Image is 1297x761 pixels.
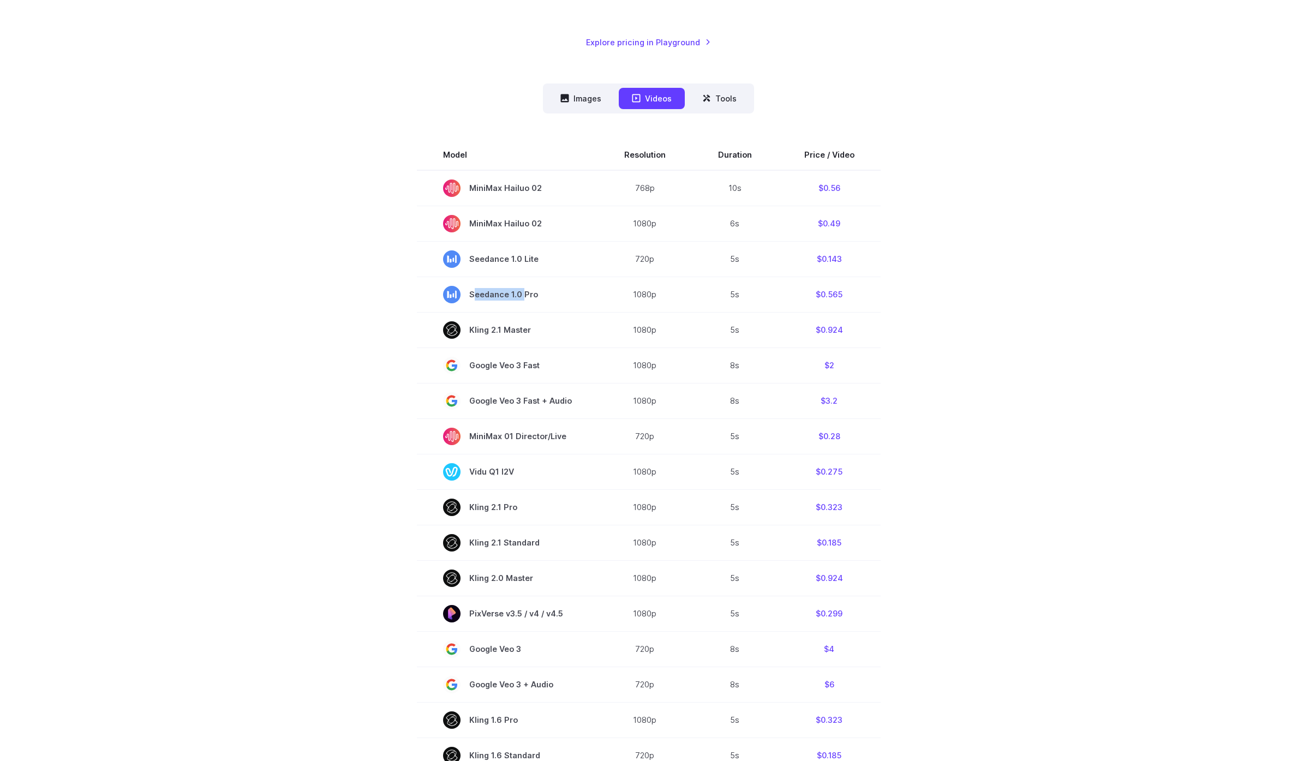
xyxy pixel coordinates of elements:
td: $0.323 [778,489,881,525]
td: $0.143 [778,241,881,277]
td: 720p [598,241,692,277]
td: 5s [692,489,778,525]
td: 8s [692,347,778,383]
td: 1080p [598,560,692,596]
td: $0.565 [778,277,881,312]
td: 5s [692,312,778,347]
td: 5s [692,525,778,560]
th: Price / Video [778,140,881,170]
span: MiniMax Hailuo 02 [443,215,572,232]
td: 5s [692,454,778,489]
td: $6 [778,667,881,702]
td: $0.299 [778,596,881,631]
span: Kling 2.1 Master [443,321,572,339]
button: Tools [689,88,750,109]
td: $0.185 [778,525,881,560]
td: 1080p [598,277,692,312]
td: 1080p [598,596,692,631]
span: MiniMax 01 Director/Live [443,428,572,445]
td: 720p [598,631,692,667]
span: Kling 2.1 Standard [443,534,572,552]
td: $0.28 [778,418,881,454]
button: Videos [619,88,685,109]
td: 1080p [598,206,692,241]
td: 5s [692,702,778,738]
button: Images [547,88,614,109]
td: 720p [598,418,692,454]
td: 1080p [598,383,692,418]
td: $4 [778,631,881,667]
td: 1080p [598,347,692,383]
span: Google Veo 3 Fast + Audio [443,392,572,410]
td: 8s [692,631,778,667]
td: $3.2 [778,383,881,418]
td: $0.924 [778,312,881,347]
td: $2 [778,347,881,383]
td: 1080p [598,489,692,525]
span: Google Veo 3 Fast [443,357,572,374]
td: 5s [692,241,778,277]
td: 1080p [598,525,692,560]
td: $0.924 [778,560,881,596]
span: Kling 1.6 Pro [443,711,572,729]
td: 5s [692,560,778,596]
span: Kling 2.0 Master [443,570,572,587]
td: 8s [692,667,778,702]
span: Google Veo 3 + Audio [443,676,572,693]
span: Seedance 1.0 Pro [443,286,572,303]
td: $0.56 [778,170,881,206]
td: 768p [598,170,692,206]
span: Vidu Q1 I2V [443,463,572,481]
a: Explore pricing in Playground [586,36,711,49]
td: 5s [692,418,778,454]
td: 720p [598,667,692,702]
span: Seedance 1.0 Lite [443,250,572,268]
td: 6s [692,206,778,241]
td: 10s [692,170,778,206]
td: 5s [692,277,778,312]
th: Model [417,140,598,170]
td: 1080p [598,454,692,489]
span: Kling 2.1 Pro [443,499,572,516]
th: Duration [692,140,778,170]
td: $0.275 [778,454,881,489]
span: PixVerse v3.5 / v4 / v4.5 [443,605,572,622]
td: $0.323 [778,702,881,738]
td: 1080p [598,312,692,347]
th: Resolution [598,140,692,170]
td: 1080p [598,702,692,738]
span: Google Veo 3 [443,640,572,658]
td: 5s [692,596,778,631]
span: MiniMax Hailuo 02 [443,179,572,197]
td: 8s [692,383,778,418]
td: $0.49 [778,206,881,241]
